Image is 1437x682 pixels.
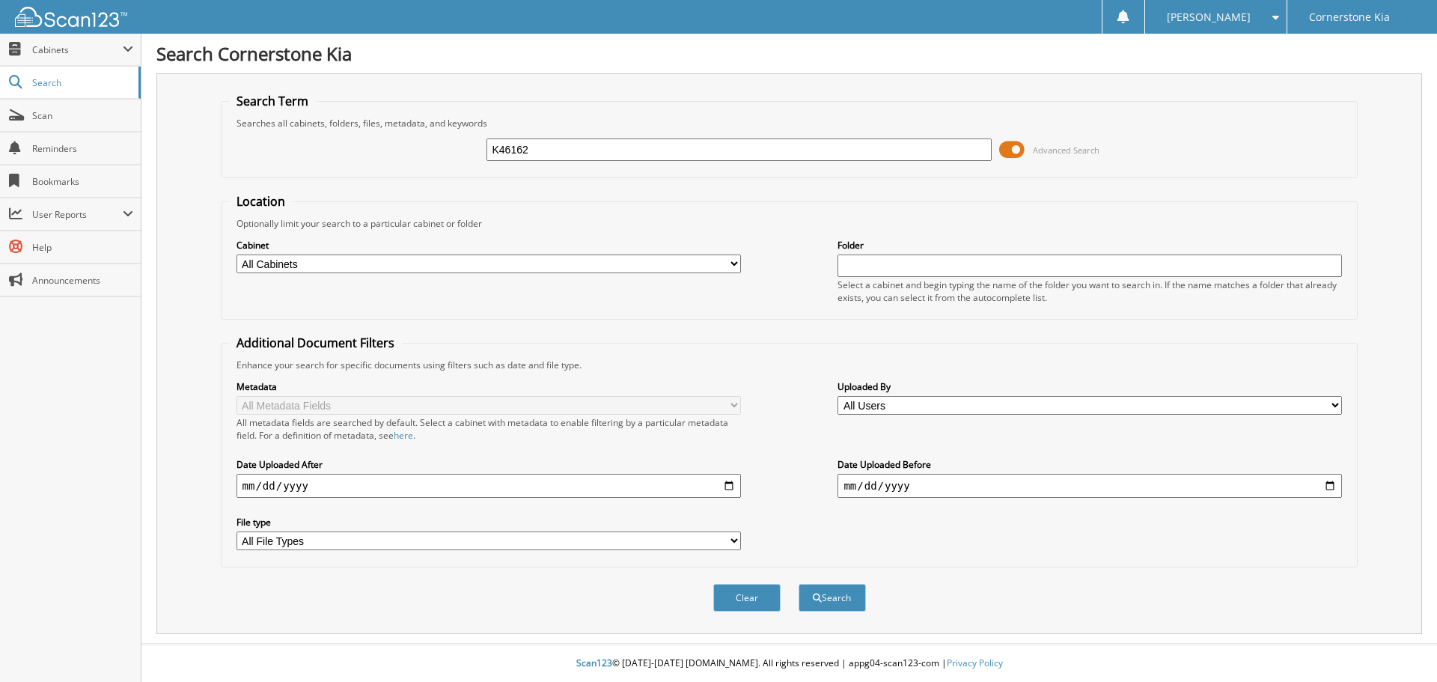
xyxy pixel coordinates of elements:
div: All metadata fields are searched by default. Select a cabinet with metadata to enable filtering b... [237,416,741,442]
label: Metadata [237,380,741,393]
img: scan123-logo-white.svg [15,7,127,27]
span: [PERSON_NAME] [1167,13,1251,22]
button: Clear [713,584,781,612]
span: Scan123 [576,657,612,669]
input: end [838,474,1342,498]
span: Help [32,241,133,254]
legend: Location [229,193,293,210]
span: Cornerstone Kia [1309,13,1390,22]
iframe: Chat Widget [1362,610,1437,682]
span: Cabinets [32,43,123,56]
label: Uploaded By [838,380,1342,393]
div: © [DATE]-[DATE] [DOMAIN_NAME]. All rights reserved | appg04-scan123-com | [141,645,1437,682]
span: Announcements [32,274,133,287]
label: Date Uploaded After [237,458,741,471]
div: Optionally limit your search to a particular cabinet or folder [229,217,1350,230]
label: File type [237,516,741,529]
span: User Reports [32,208,123,221]
div: Searches all cabinets, folders, files, metadata, and keywords [229,117,1350,130]
span: Reminders [32,142,133,155]
a: here [394,429,413,442]
span: Search [32,76,131,89]
span: Bookmarks [32,175,133,188]
label: Folder [838,239,1342,252]
input: start [237,474,741,498]
div: Select a cabinet and begin typing the name of the folder you want to search in. If the name match... [838,278,1342,304]
legend: Additional Document Filters [229,335,402,351]
button: Search [799,584,866,612]
span: Advanced Search [1033,144,1099,156]
label: Cabinet [237,239,741,252]
label: Date Uploaded Before [838,458,1342,471]
div: Enhance your search for specific documents using filters such as date and file type. [229,359,1350,371]
h1: Search Cornerstone Kia [156,41,1422,66]
legend: Search Term [229,93,316,109]
a: Privacy Policy [947,657,1003,669]
span: Scan [32,109,133,122]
